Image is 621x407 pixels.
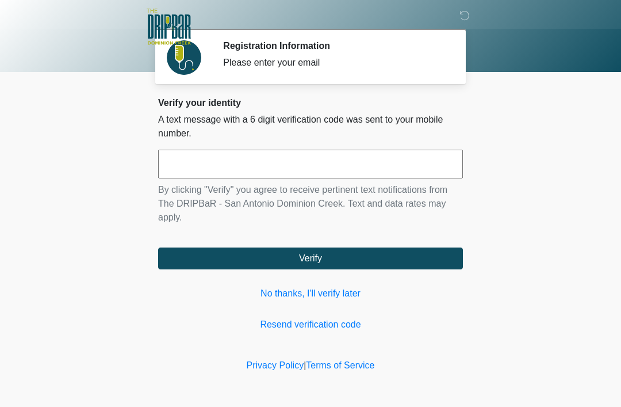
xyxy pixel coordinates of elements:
a: No thanks, I'll verify later [158,287,463,301]
p: By clicking "Verify" you agree to receive pertinent text notifications from The DRIPBaR - San Ant... [158,183,463,225]
p: A text message with a 6 digit verification code was sent to your mobile number. [158,113,463,140]
a: Privacy Policy [247,360,304,370]
h2: Verify your identity [158,97,463,108]
a: | [304,360,306,370]
div: Please enter your email [223,56,446,70]
img: The DRIPBaR - San Antonio Dominion Creek Logo [147,9,191,47]
button: Verify [158,248,463,269]
a: Terms of Service [306,360,374,370]
a: Resend verification code [158,318,463,332]
img: Agent Avatar [167,40,201,75]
